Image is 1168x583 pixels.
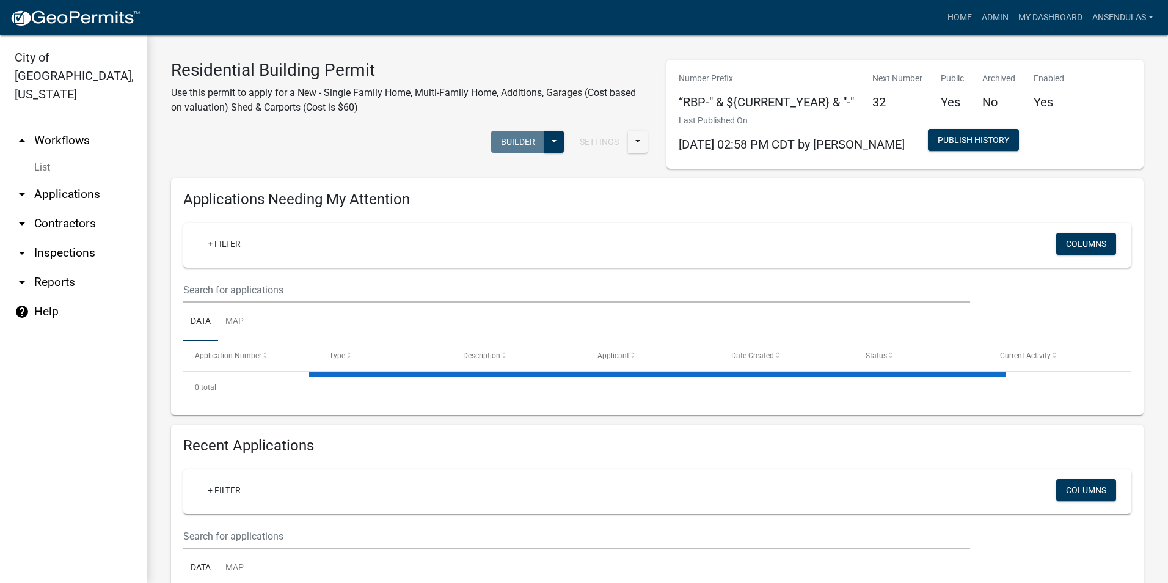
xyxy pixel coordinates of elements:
p: Next Number [872,72,922,85]
span: Applicant [597,351,629,360]
i: arrow_drop_down [15,246,29,260]
span: Type [329,351,345,360]
p: Archived [982,72,1015,85]
button: Columns [1056,479,1116,501]
datatable-header-cell: Current Activity [988,341,1122,370]
input: Search for applications [183,524,970,549]
datatable-header-cell: Description [451,341,586,370]
i: arrow_drop_up [15,133,29,148]
h5: No [982,95,1015,109]
a: Home [943,6,977,29]
span: [DATE] 02:58 PM CDT by [PERSON_NAME] [679,137,905,152]
span: Status [866,351,887,360]
h4: Applications Needing My Attention [183,191,1131,208]
datatable-header-cell: Applicant [586,341,720,370]
p: Number Prefix [679,72,854,85]
h4: Recent Applications [183,437,1131,455]
button: Publish History [928,129,1019,151]
p: Last Published On [679,114,905,127]
a: Data [183,302,218,342]
h5: Yes [1034,95,1064,109]
datatable-header-cell: Date Created [720,341,854,370]
a: ansendulas [1087,6,1158,29]
a: Map [218,302,251,342]
i: arrow_drop_down [15,216,29,231]
button: Builder [491,131,545,153]
span: Description [463,351,500,360]
a: My Dashboard [1013,6,1087,29]
p: Enabled [1034,72,1064,85]
h5: Yes [941,95,964,109]
p: Use this permit to apply for a New - Single Family Home, Multi-Family Home, Additions, Garages (C... [171,86,648,115]
h5: 32 [872,95,922,109]
h3: Residential Building Permit [171,60,648,81]
a: + Filter [198,479,250,501]
button: Settings [570,131,629,153]
button: Columns [1056,233,1116,255]
span: Application Number [195,351,261,360]
h5: “RBP-" & ${CURRENT_YEAR} & "-" [679,95,854,109]
datatable-header-cell: Status [854,341,988,370]
a: Admin [977,6,1013,29]
i: arrow_drop_down [15,275,29,290]
wm-modal-confirm: Workflow Publish History [928,136,1019,146]
p: Public [941,72,964,85]
div: 0 total [183,372,1131,403]
i: arrow_drop_down [15,187,29,202]
datatable-header-cell: Type [318,341,452,370]
input: Search for applications [183,277,970,302]
span: Current Activity [1000,351,1051,360]
span: Date Created [731,351,774,360]
a: + Filter [198,233,250,255]
i: help [15,304,29,319]
datatable-header-cell: Application Number [183,341,318,370]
